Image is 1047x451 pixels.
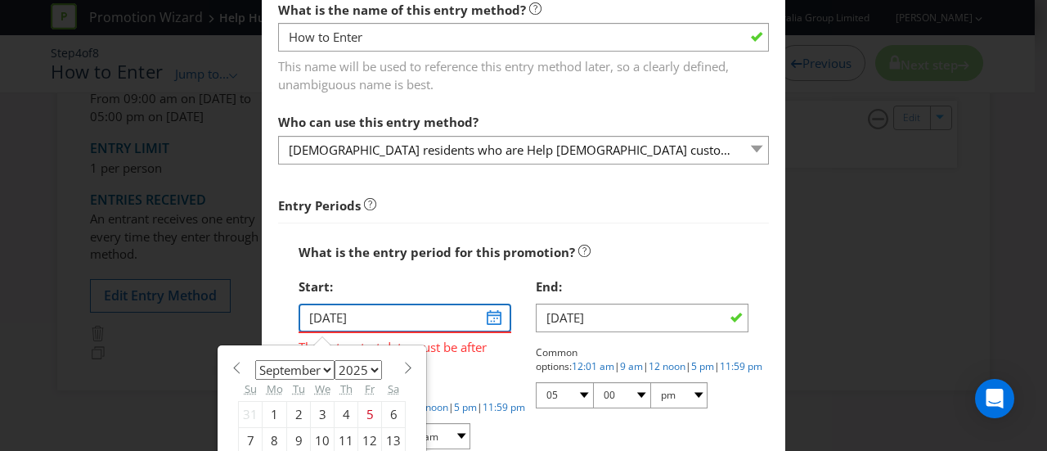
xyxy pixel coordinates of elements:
a: 12:01 am [572,359,614,373]
span: | [477,400,483,414]
div: Open Intercom Messenger [975,379,1014,418]
span: This name will be used to reference this entry method later, so a clearly defined, unambiguous na... [278,52,769,93]
span: Who can use this entry method? [278,114,479,130]
span: | [714,359,720,373]
strong: Entry Periods [278,197,361,214]
abbr: Wednesday [315,381,330,396]
span: | [685,359,691,373]
input: DD/MM/YY [299,304,511,332]
div: Start: [299,270,511,304]
div: 6 [382,401,406,427]
div: 4 [335,401,358,427]
div: 5 [358,401,382,427]
a: 9 am [620,359,643,373]
abbr: Monday [267,381,283,396]
div: End: [536,270,748,304]
span: | [448,400,454,414]
input: DD/MM/YY [536,304,748,332]
a: 11:59 pm [720,359,762,373]
span: | [643,359,649,373]
a: 12 noon [649,359,685,373]
a: 11:59 pm [483,400,525,414]
span: Common options: [536,345,577,373]
a: 5 pm [454,400,477,414]
abbr: Tuesday [293,381,305,396]
div: 31 [239,401,263,427]
a: 5 pm [691,359,714,373]
span: What is the name of this entry method? [278,2,526,18]
abbr: Saturday [388,381,399,396]
span: The entry start date must be after [DATE]. [299,333,511,374]
a: 12 noon [411,400,448,414]
span: | [614,359,620,373]
div: 3 [311,401,335,427]
abbr: Friday [365,381,375,396]
div: 2 [287,401,311,427]
div: 1 [263,401,287,427]
span: What is the entry period for this promotion? [299,244,575,260]
abbr: Sunday [245,381,257,396]
abbr: Thursday [340,381,353,396]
